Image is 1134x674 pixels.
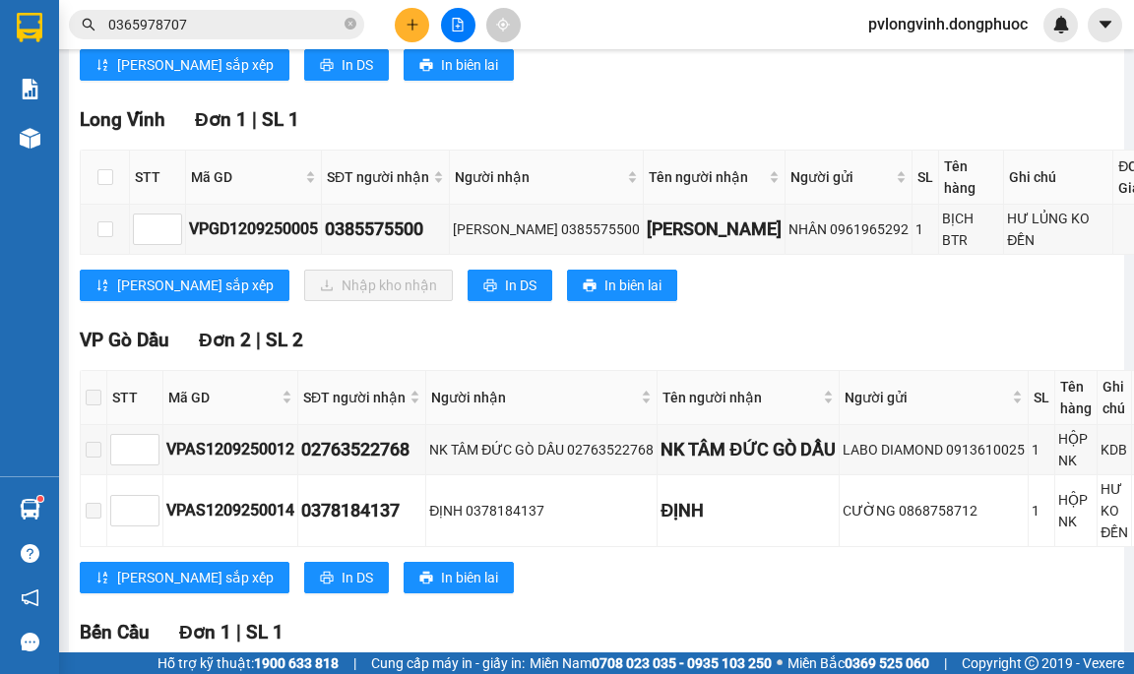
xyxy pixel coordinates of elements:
td: VPGD1209250005 [186,205,322,255]
span: | [236,621,241,643]
button: caret-down [1088,8,1122,42]
div: VPAS1209250012 [166,437,294,461]
span: VPLV1209250001 [98,125,205,140]
img: warehouse-icon [20,128,40,149]
div: NK TÂM ĐỨC GÒ DẦU 02763522768 [429,439,654,460]
button: printerIn DS [468,270,552,301]
th: STT [107,371,163,425]
button: sort-ascending[PERSON_NAME] sắp xếp [80,562,289,593]
div: LABO DIAMOND 0913610025 [843,439,1025,460]
span: SL 1 [246,621,283,643]
img: icon-new-feature [1052,16,1070,33]
span: [PERSON_NAME] sắp xếp [117,275,274,296]
th: SL [913,151,939,205]
span: printer [583,278,597,294]
span: caret-down [1097,16,1114,33]
span: In DS [342,54,373,76]
span: notification [21,588,39,607]
span: Hotline: 19001152 [156,88,241,99]
div: HỘP NK [1058,489,1094,532]
div: VPAS1209250014 [166,498,294,522]
span: [PERSON_NAME] sắp xếp [117,567,274,588]
span: SL 1 [262,108,299,131]
span: In biên lai [441,567,498,588]
td: ĐỊNH [658,475,840,547]
button: printerIn DS [304,562,389,593]
span: search [82,18,95,31]
span: | [256,329,261,351]
span: printer [320,58,334,74]
span: close-circle [345,18,356,30]
span: Người nhận [455,166,623,188]
div: NHÂN 0961965292 [788,218,909,240]
div: 0385575500 [325,215,446,243]
div: KDB [1101,439,1128,460]
div: 0378184137 [301,497,422,524]
span: Tên người nhận [649,166,765,188]
span: [PERSON_NAME]: [6,127,205,139]
div: 1 [1032,439,1051,460]
span: aim [496,18,510,31]
th: Ghi chú [1004,151,1113,205]
td: NK TÂM ĐỨC GÒ DẦU [658,425,840,475]
th: STT [130,151,186,205]
div: ĐỊNH 0378184137 [429,500,654,521]
th: Tên hàng [1055,371,1098,425]
span: | [944,652,947,674]
button: printerIn biên lai [404,562,514,593]
span: Đơn 1 [195,108,247,131]
span: 01 Võ Văn Truyện, KP.1, Phường 2 [156,59,271,84]
img: warehouse-icon [20,499,40,520]
span: Bến xe [GEOGRAPHIC_DATA] [156,31,265,56]
span: sort-ascending [95,278,109,294]
span: VP Gò Dầu [80,329,169,351]
button: printerIn DS [304,49,389,81]
sup: 1 [37,496,43,502]
button: printerIn biên lai [404,49,514,81]
span: question-circle [21,544,39,563]
span: sort-ascending [95,571,109,586]
span: printer [419,58,433,74]
span: ----------------------------------------- [53,106,241,122]
span: In biên lai [604,275,661,296]
button: sort-ascending[PERSON_NAME] sắp xếp [80,270,289,301]
span: plus [406,18,419,31]
div: NK TÂM ĐỨC GÒ DẦU [661,436,836,463]
span: Cung cấp máy in - giấy in: [371,652,525,674]
span: printer [419,571,433,586]
span: | [353,652,356,674]
strong: 0369 525 060 [845,655,929,671]
span: Người gửi [790,166,892,188]
span: Mã GD [168,387,278,408]
span: Miền Bắc [787,652,929,674]
td: 02763522768 [298,425,426,475]
div: 1 [1032,500,1051,521]
span: SĐT người nhận [303,387,406,408]
td: VPAS1209250014 [163,475,298,547]
div: 02763522768 [301,436,422,463]
span: In biên lai [441,54,498,76]
div: HƯ LỦNG KO ĐỀN [1007,208,1109,251]
span: ⚪️ [777,659,783,667]
span: copyright [1025,656,1039,670]
th: Tên hàng [939,151,1004,205]
span: Người nhận [431,387,637,408]
div: HƯ KO ĐỀN [1101,478,1128,543]
div: CƯỜNG 0868758712 [843,500,1025,521]
button: plus [395,8,429,42]
div: VPGD1209250005 [189,216,318,241]
div: [PERSON_NAME] 0385575500 [453,218,640,240]
span: 08:14:08 [DATE] [43,143,120,154]
img: logo [7,12,94,98]
span: SĐT người nhận [327,166,429,188]
span: Mã GD [191,166,301,188]
span: [PERSON_NAME] sắp xếp [117,54,274,76]
span: Bến Cầu [80,621,150,643]
th: Ghi chú [1098,371,1132,425]
span: sort-ascending [95,58,109,74]
img: solution-icon [20,79,40,99]
button: sort-ascending[PERSON_NAME] sắp xếp [80,49,289,81]
span: Người gửi [845,387,1008,408]
th: SL [1029,371,1055,425]
span: In ngày: [6,143,120,154]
